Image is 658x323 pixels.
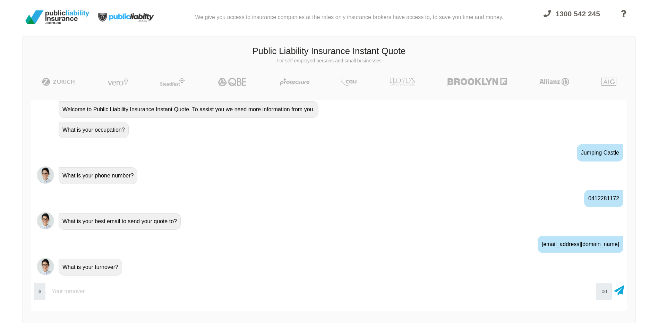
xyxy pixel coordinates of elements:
h3: Public Liability Insurance Instant Quote [28,45,630,58]
input: Your turnover [45,283,596,300]
img: AIG | Public Liability Insurance [599,78,619,86]
div: What is your phone number? [59,167,137,184]
img: Allianz | Public Liability Insurance [536,78,573,86]
span: 1300 542 245 [556,10,600,18]
p: For self employed persons and small businesses [28,58,630,64]
div: What is your turnover? [59,259,122,276]
img: QBE | Public Liability Insurance [214,78,251,86]
div: 0412281172 [584,190,623,207]
img: Protecsure | Public Liability Insurance [277,78,312,86]
img: Public Liability Insurance Light [92,3,161,32]
img: CGU | Public Liability Insurance [338,78,359,86]
img: Vero | Public Liability Insurance [104,78,131,86]
div: Jumping Castle [577,144,623,161]
img: Chatbot | PLI [37,166,54,184]
img: Steadfast | Public Liability Insurance [157,78,188,86]
div: [EMAIL_ADDRESS][DOMAIN_NAME] [538,236,623,253]
img: Brooklyn | Public Liability Insurance [445,78,510,86]
div: What is your best email to send your quote to? [59,213,181,230]
img: Chatbot | PLI [37,212,54,229]
div: What is your occupation? [59,122,129,138]
img: Public Liability Insurance [23,8,92,27]
img: Chatbot | PLI [37,258,54,275]
div: We give you access to insurance companies at the rates only insurance brokers have access to, to ... [195,3,503,32]
img: LLOYD's | Public Liability Insurance [385,78,419,86]
img: Zurich | Public Liability Insurance [39,78,78,86]
span: $ [34,283,46,300]
div: Welcome to Public Liability Insurance Instant Quote. To assist you we need more information from ... [59,101,318,118]
span: .00 [596,283,612,300]
a: 1300 542 245 [537,6,606,32]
